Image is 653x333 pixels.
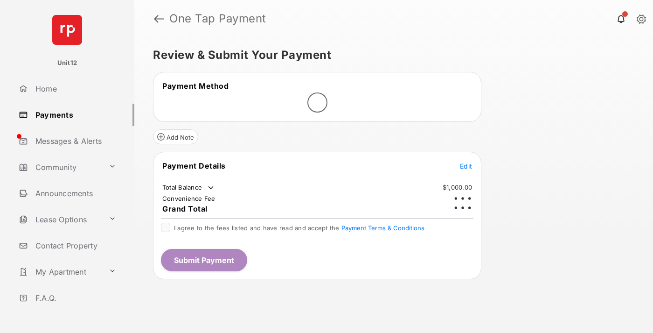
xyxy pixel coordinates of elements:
[57,58,77,68] p: Unit12
[162,183,215,192] td: Total Balance
[162,204,208,213] span: Grand Total
[52,15,82,45] img: svg+xml;base64,PHN2ZyB4bWxucz0iaHR0cDovL3d3dy53My5vcmcvMjAwMC9zdmciIHdpZHRoPSI2NCIgaGVpZ2h0PSI2NC...
[460,162,472,170] span: Edit
[460,161,472,170] button: Edit
[15,78,134,100] a: Home
[161,249,247,271] button: Submit Payment
[153,129,198,144] button: Add Note
[15,234,134,257] a: Contact Property
[15,261,105,283] a: My Apartment
[341,224,424,232] button: I agree to the fees listed and have read and accept the
[442,183,472,191] td: $1,000.00
[153,50,627,61] h5: Review & Submit Your Payment
[15,287,134,309] a: F.A.Q.
[15,208,105,231] a: Lease Options
[15,182,134,205] a: Announcements
[162,161,226,170] span: Payment Details
[15,130,134,152] a: Messages & Alerts
[169,13,266,24] strong: One Tap Payment
[15,104,134,126] a: Payments
[162,81,229,91] span: Payment Method
[15,156,105,178] a: Community
[174,224,424,232] span: I agree to the fees listed and have read and accept the
[162,194,216,203] td: Convenience Fee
